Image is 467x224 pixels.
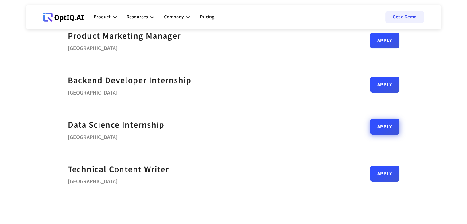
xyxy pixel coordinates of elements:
[94,13,111,21] div: Product
[94,8,117,26] div: Product
[68,74,192,87] strong: Backend Developer Internship
[68,87,192,96] div: [GEOGRAPHIC_DATA]
[370,33,399,48] a: Apply
[68,118,165,132] a: Data Science Internship
[370,166,399,182] a: Apply
[370,77,399,93] a: Apply
[370,119,399,135] a: Apply
[164,8,190,26] div: Company
[68,29,181,43] a: Product Marketing Manager
[126,13,148,21] div: Resources
[68,119,165,131] strong: Data Science Internship
[43,8,84,26] a: Webflow Homepage
[68,163,169,176] a: Technical Content Writer
[68,163,169,176] strong: Technical Content Writer
[68,132,165,141] div: [GEOGRAPHIC_DATA]
[68,176,169,185] div: [GEOGRAPHIC_DATA]
[385,11,424,23] a: Get a Demo
[126,8,154,26] div: Resources
[68,43,181,52] div: [GEOGRAPHIC_DATA]
[164,13,184,21] div: Company
[68,74,192,87] a: Backend Developer Internship
[200,8,214,26] a: Pricing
